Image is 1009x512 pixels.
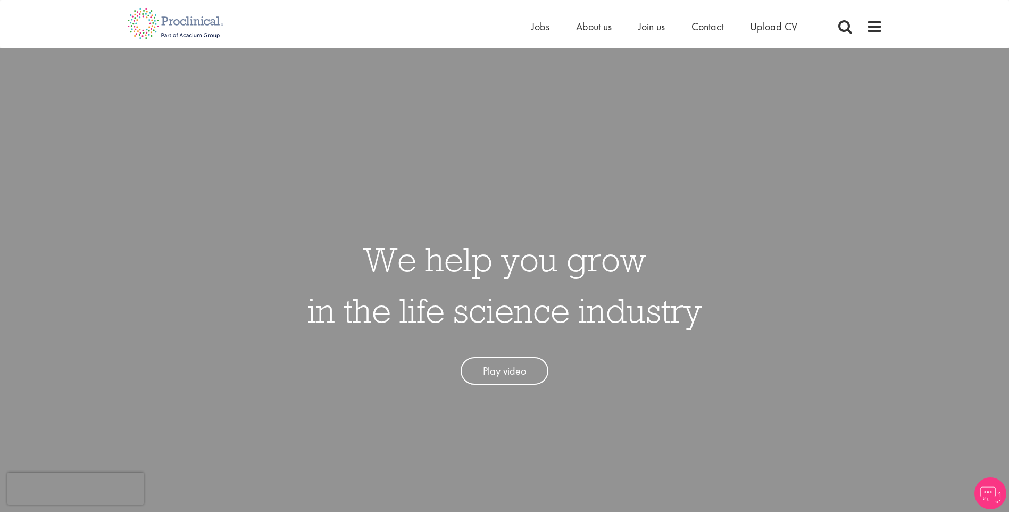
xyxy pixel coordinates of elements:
[974,477,1006,509] img: Chatbot
[576,20,612,34] a: About us
[531,20,549,34] a: Jobs
[307,234,702,336] h1: We help you grow in the life science industry
[750,20,797,34] a: Upload CV
[638,20,665,34] a: Join us
[691,20,723,34] a: Contact
[461,357,548,385] a: Play video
